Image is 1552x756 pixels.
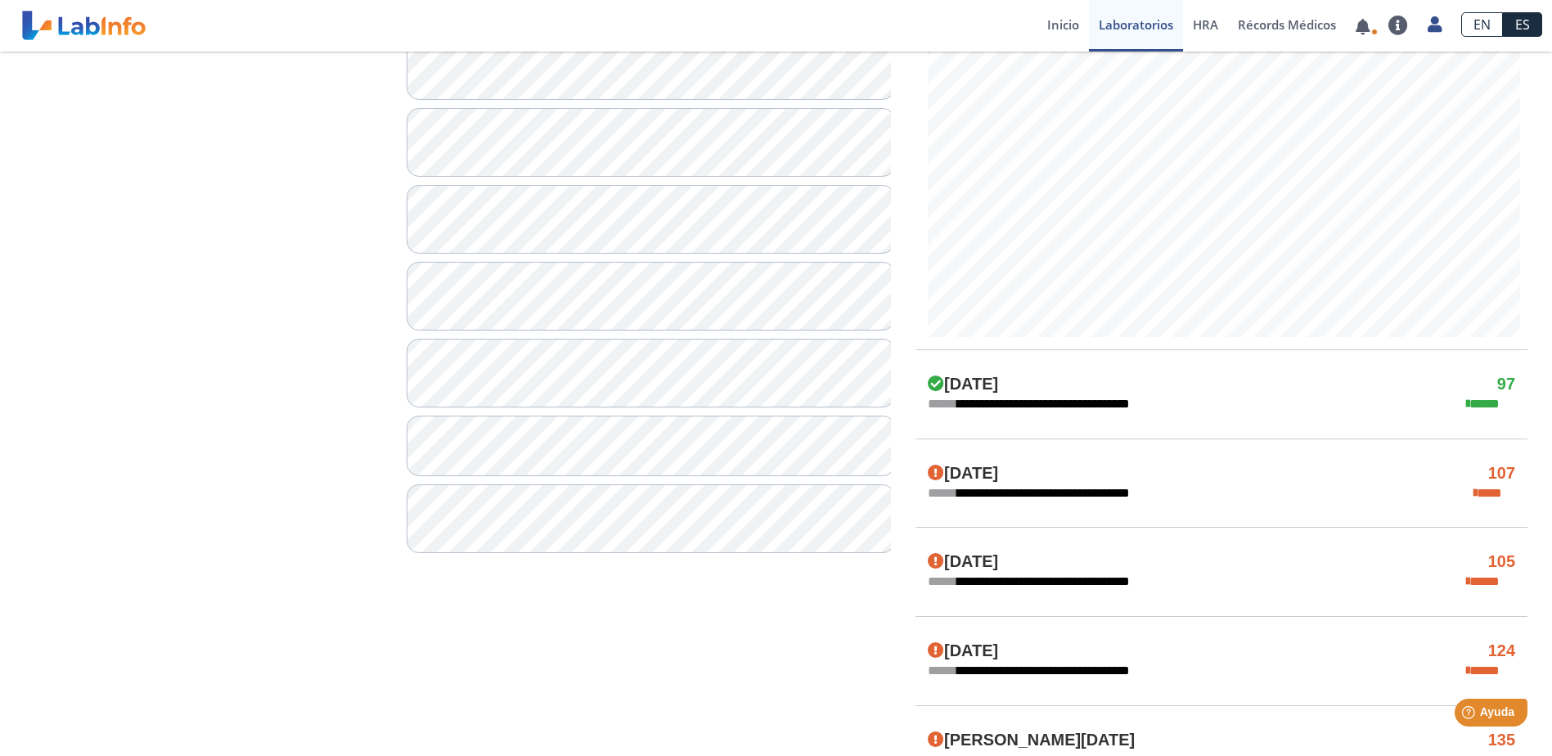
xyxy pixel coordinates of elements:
[928,641,998,661] h4: [DATE]
[1461,12,1503,37] a: EN
[1497,375,1515,394] h4: 97
[1488,552,1515,572] h4: 105
[1488,464,1515,484] h4: 107
[1406,692,1534,738] iframe: Help widget launcher
[1488,731,1515,750] h4: 135
[928,464,998,484] h4: [DATE]
[1503,12,1542,37] a: ES
[928,552,998,572] h4: [DATE]
[928,731,1135,750] h4: [PERSON_NAME][DATE]
[1488,641,1515,661] h4: 124
[928,375,998,394] h4: [DATE]
[1193,16,1218,33] span: HRA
